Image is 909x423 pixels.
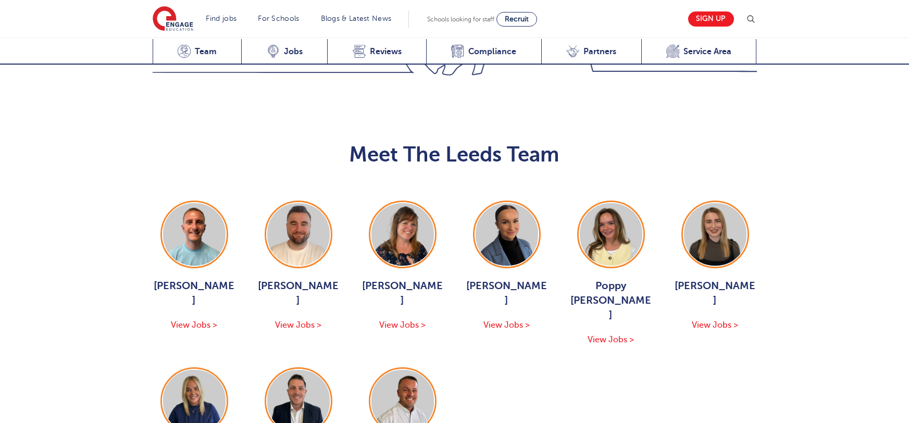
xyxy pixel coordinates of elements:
span: Partners [583,46,616,57]
span: Service Area [683,46,731,57]
a: Blogs & Latest News [321,15,392,22]
span: [PERSON_NAME] [465,279,549,308]
a: [PERSON_NAME] View Jobs > [361,201,444,332]
img: George Dignam [163,203,226,266]
a: [PERSON_NAME] View Jobs > [153,201,236,332]
span: View Jobs > [275,320,321,330]
img: Holly Johnson [476,203,538,266]
a: Poppy [PERSON_NAME] View Jobs > [569,201,653,346]
span: [PERSON_NAME] [361,279,444,308]
span: Team [195,46,217,57]
a: For Schools [258,15,299,22]
span: Poppy [PERSON_NAME] [569,279,653,322]
span: Compliance [468,46,516,57]
a: [PERSON_NAME] View Jobs > [465,201,549,332]
img: Layla McCosker [684,203,746,266]
img: Poppy Burnside [580,203,642,266]
span: Recruit [505,15,529,23]
span: [PERSON_NAME] [257,279,340,308]
a: [PERSON_NAME] View Jobs > [674,201,757,332]
span: [PERSON_NAME] [674,279,757,308]
span: View Jobs > [692,320,738,330]
span: Schools looking for staff [427,16,494,23]
span: View Jobs > [588,335,634,344]
img: Engage Education [153,6,193,32]
a: Jobs [241,39,327,65]
a: Recruit [496,12,537,27]
a: Service Area [641,39,757,65]
a: Find jobs [206,15,237,22]
a: Reviews [327,39,426,65]
a: Compliance [426,39,541,65]
a: Partners [541,39,641,65]
a: Team [153,39,242,65]
span: Jobs [284,46,303,57]
span: View Jobs > [483,320,530,330]
span: View Jobs > [379,320,426,330]
span: [PERSON_NAME] [153,279,236,308]
span: View Jobs > [171,320,217,330]
h2: Meet The Leeds Team [153,142,757,167]
img: Joanne Wright [371,203,434,266]
a: Sign up [688,11,734,27]
img: Chris Rushton [267,203,330,266]
span: Reviews [370,46,402,57]
a: [PERSON_NAME] View Jobs > [257,201,340,332]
